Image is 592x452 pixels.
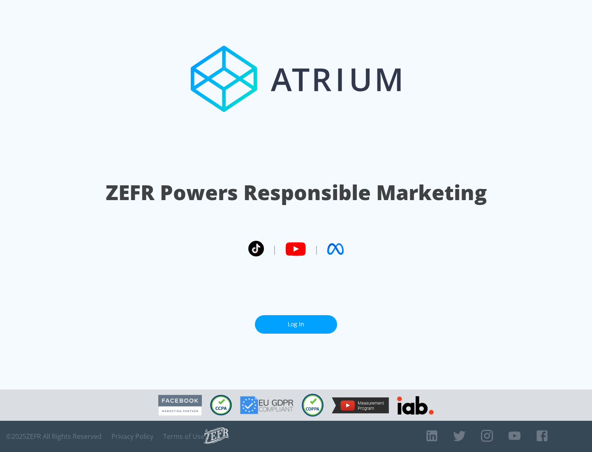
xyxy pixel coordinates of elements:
img: CCPA Compliant [210,395,232,415]
span: | [314,243,319,255]
img: YouTube Measurement Program [332,397,389,413]
img: Facebook Marketing Partner [158,395,202,416]
a: Log In [255,315,337,334]
h1: ZEFR Powers Responsible Marketing [106,178,487,207]
img: COPPA Compliant [302,394,324,417]
a: Terms of Use [163,432,204,440]
span: | [272,243,277,255]
span: © 2025 ZEFR All Rights Reserved [6,432,102,440]
img: IAB [397,396,434,415]
img: GDPR Compliant [240,396,294,414]
a: Privacy Policy [111,432,153,440]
